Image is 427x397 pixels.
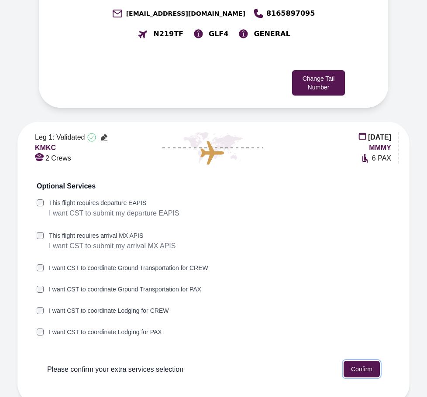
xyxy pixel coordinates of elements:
span: 6 PAX [372,153,391,164]
label: I want CST to coordinate Ground Transportation for PAX [49,285,201,294]
p: I want CST to submit my arrival MX APIS [49,240,176,252]
label: This flight requires arrival MX APIS [49,231,176,240]
span: KMKC [35,143,56,153]
button: Confirm [344,361,380,377]
span: 8165897095 [266,8,315,19]
span: Please confirm your extra services selection [47,364,183,375]
span: [DATE] [368,132,391,143]
label: This flight requires departure EAPIS [49,198,179,208]
label: I want CST to coordinate Ground Transportation for CREW [49,264,208,273]
p: I want CST to submit my departure EAPIS [49,208,179,219]
label: I want CST to coordinate Lodging for PAX [49,328,162,337]
span: [EMAIL_ADDRESS][DOMAIN_NAME] [126,9,245,18]
span: GENERAL [254,29,290,39]
span: Optional Services [37,181,96,192]
span: N219TF [153,29,183,39]
label: I want CST to coordinate Lodging for CREW [49,306,169,315]
span: 2 Crews [45,153,71,164]
span: Leg 1: Validated [35,132,85,143]
button: Change Tail Number [292,70,345,96]
span: MMMY [369,143,391,153]
span: GLF4 [209,29,228,39]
